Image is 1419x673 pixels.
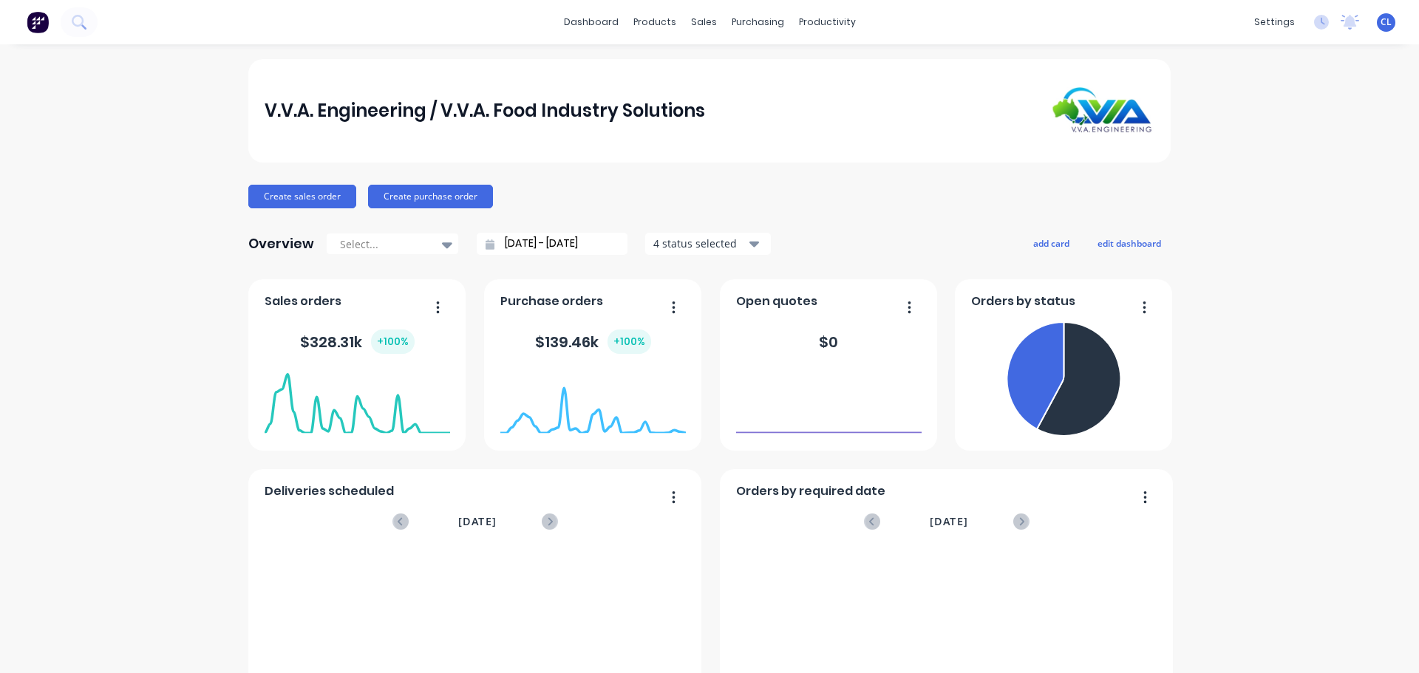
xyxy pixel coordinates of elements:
[265,482,394,500] span: Deliveries scheduled
[736,293,817,310] span: Open quotes
[557,11,626,33] a: dashboard
[265,96,705,126] div: V.V.A. Engineering / V.V.A. Food Industry Solutions
[819,331,838,353] div: $ 0
[724,11,792,33] div: purchasing
[626,11,684,33] div: products
[1024,233,1079,253] button: add card
[645,233,771,255] button: 4 status selected
[27,11,49,33] img: Factory
[1088,233,1171,253] button: edit dashboard
[608,329,651,354] div: + 100 %
[1051,87,1154,134] img: V.V.A. Engineering / V.V.A. Food Industry Solutions
[684,11,724,33] div: sales
[458,513,497,530] span: [DATE]
[1381,16,1392,29] span: CL
[930,513,968,530] span: [DATE]
[265,293,341,310] span: Sales orders
[971,293,1075,310] span: Orders by status
[653,236,746,251] div: 4 status selected
[248,185,356,208] button: Create sales order
[248,229,314,259] div: Overview
[300,329,415,354] div: $ 328.31k
[368,185,493,208] button: Create purchase order
[500,293,603,310] span: Purchase orders
[792,11,863,33] div: productivity
[535,329,651,354] div: $ 139.46k
[371,329,415,354] div: + 100 %
[1247,11,1302,33] div: settings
